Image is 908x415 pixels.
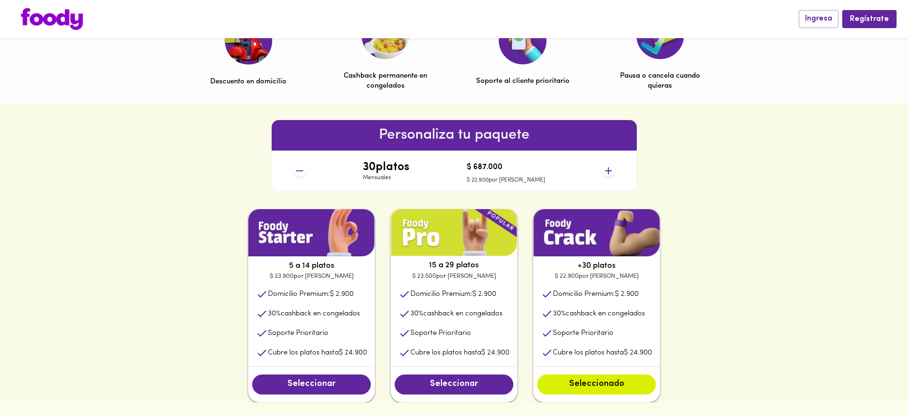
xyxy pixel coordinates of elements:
p: Cubre los platos hasta $ 24.900 [410,348,510,358]
span: Seleccionado [547,379,646,390]
button: Seleccionar [252,375,371,395]
span: Ingresa [805,14,832,23]
button: Regístrate [842,10,897,28]
img: plan1 [533,209,660,256]
p: cashback en congelados [410,309,502,319]
p: Domicilio Premium: [553,289,639,299]
p: +30 platos [533,260,660,272]
span: Regístrate [850,15,889,24]
p: $ 22.900 por [PERSON_NAME] [533,272,660,281]
p: 5 a 14 platos [248,260,375,272]
img: plan1 [391,209,517,256]
p: $ 22.900 por [PERSON_NAME] [467,176,545,184]
span: $ 2.900 [615,291,639,298]
p: Soporte Prioritario [553,328,613,338]
img: Descuento en domicilio [224,16,272,65]
h6: Personaliza tu paquete [272,124,637,147]
img: Soporte al cliente prioritario [499,17,547,64]
span: Seleccionar [262,379,361,390]
span: Seleccionar [404,379,504,390]
p: Domicilio Premium: [268,289,354,299]
p: Descuento en domicilio [210,77,286,87]
iframe: Messagebird Livechat Widget [853,360,898,405]
p: Cubre los platos hasta $ 24.900 [553,348,652,358]
p: $ 23.900 por [PERSON_NAME] [248,272,375,281]
p: Cubre los platos hasta $ 24.900 [268,348,367,358]
button: Ingresa [799,10,838,28]
h4: $ 687.000 [467,163,545,172]
p: Domicilio Premium: [410,289,496,299]
span: 30 % [553,310,566,317]
img: plan1 [248,209,375,256]
span: 30 % [268,310,281,317]
p: Soporte Prioritario [268,328,328,338]
p: cashback en congelados [553,309,645,319]
span: 30 % [410,310,423,317]
span: $ 2.900 [472,291,496,298]
p: $ 23.500 por [PERSON_NAME] [391,272,517,281]
button: Seleccionado [537,375,656,395]
p: Soporte Prioritario [410,328,471,338]
p: Soporte al cliente prioritario [476,76,570,86]
span: $ 2.900 [330,291,354,298]
p: cashback en congelados [268,309,360,319]
img: logo.png [21,8,83,30]
p: Mensuales [363,174,409,182]
button: Seleccionar [395,375,513,395]
p: Cashback permanente en congelados [339,71,432,91]
h4: 30 platos [363,161,409,173]
p: Pausa o cancela cuando quieras [613,71,707,91]
p: 15 a 29 platos [391,260,517,271]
